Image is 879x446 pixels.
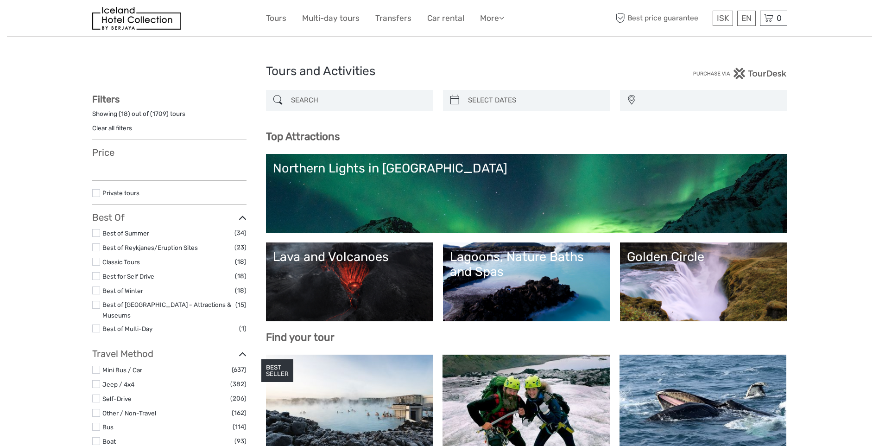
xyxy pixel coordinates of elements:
span: (114) [233,421,247,432]
span: (1) [239,323,247,334]
img: 481-8f989b07-3259-4bb0-90ed-3da368179bdc_logo_small.jpg [92,7,181,30]
a: Jeep / 4x4 [102,381,134,388]
a: Private tours [102,189,139,197]
a: Lagoons, Nature Baths and Spas [450,249,603,314]
a: Tours [266,12,286,25]
b: Find your tour [266,331,335,344]
span: (34) [234,228,247,238]
span: (382) [230,379,247,389]
a: More [480,12,504,25]
a: Car rental [427,12,464,25]
strong: Filters [92,94,120,105]
span: (18) [235,285,247,296]
a: Clear all filters [92,124,132,132]
span: (637) [232,364,247,375]
span: (15) [235,299,247,310]
a: Bus [102,423,114,431]
div: Lava and Volcanoes [273,249,426,264]
div: Lagoons, Nature Baths and Spas [450,249,603,280]
h3: Best Of [92,212,247,223]
a: Boat [102,438,116,445]
a: Best of Winter [102,287,143,294]
span: (162) [232,408,247,418]
input: SEARCH [287,92,429,108]
label: 18 [121,109,128,118]
a: Golden Circle [627,249,780,314]
a: Best of Summer [102,229,149,237]
a: Northern Lights in [GEOGRAPHIC_DATA] [273,161,780,226]
a: Self-Drive [102,395,132,402]
h3: Price [92,147,247,158]
a: Best of [GEOGRAPHIC_DATA] - Attractions & Museums [102,301,231,319]
span: (206) [230,393,247,404]
div: Showing ( ) out of ( ) tours [92,109,247,124]
span: 0 [775,13,783,23]
div: Northern Lights in [GEOGRAPHIC_DATA] [273,161,780,176]
a: Best for Self Drive [102,273,154,280]
a: Classic Tours [102,258,140,266]
input: SELECT DATES [464,92,606,108]
span: (23) [234,242,247,253]
a: Multi-day tours [302,12,360,25]
div: BEST SELLER [261,359,293,382]
span: (18) [235,256,247,267]
div: EN [737,11,756,26]
a: Other / Non-Travel [102,409,156,417]
b: Top Attractions [266,130,340,143]
span: ISK [717,13,729,23]
a: Lava and Volcanoes [273,249,426,314]
span: (18) [235,271,247,281]
a: Best of Reykjanes/Eruption Sites [102,244,198,251]
div: Golden Circle [627,249,780,264]
span: Best price guarantee [613,11,710,26]
a: Transfers [375,12,411,25]
label: 1709 [152,109,166,118]
img: PurchaseViaTourDesk.png [693,68,787,79]
h1: Tours and Activities [266,64,613,79]
h3: Travel Method [92,348,247,359]
a: Best of Multi-Day [102,325,152,332]
a: Mini Bus / Car [102,366,142,374]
